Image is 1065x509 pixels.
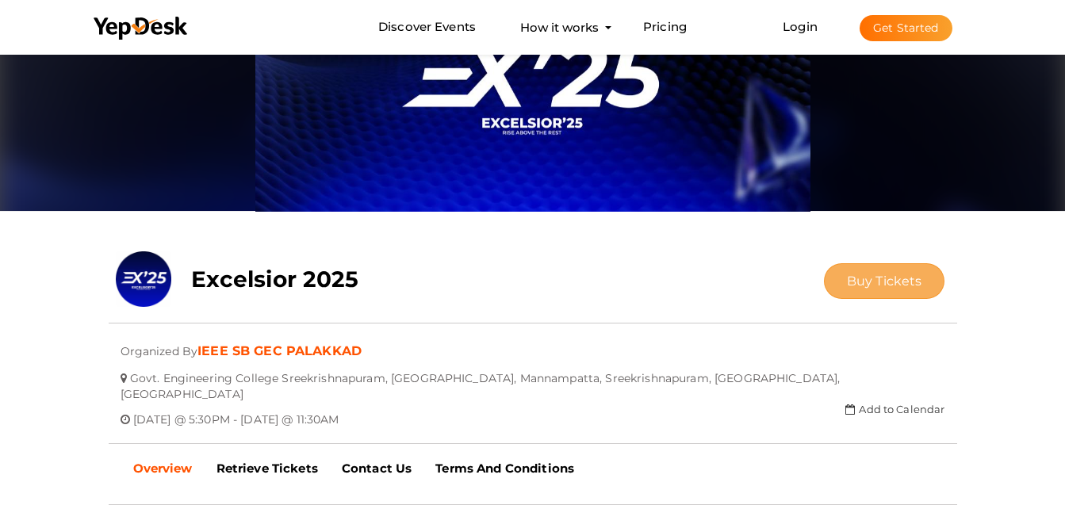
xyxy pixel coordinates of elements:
a: Contact Us [330,449,423,488]
a: IEEE SB GEC PALAKKAD [197,343,362,358]
b: Excelsior 2025 [191,266,359,293]
b: Retrieve Tickets [216,461,318,476]
b: Contact Us [342,461,412,476]
a: Login [783,19,818,34]
span: [DATE] @ 5:30PM - [DATE] @ 11:30AM [133,400,339,427]
img: IIZWXVCU_small.png [116,251,171,307]
button: How it works [515,13,603,42]
button: Buy Tickets [824,263,945,299]
b: Overview [133,461,193,476]
a: Add to Calendar [845,403,944,415]
span: Govt. Engineering College Sreekrishnapuram, [GEOGRAPHIC_DATA], Mannampatta, Sreekrishnapuram, [GE... [121,359,841,401]
span: Buy Tickets [847,274,922,289]
a: Pricing [643,13,687,42]
a: Overview [121,449,205,488]
b: Terms And Conditions [435,461,574,476]
a: Discover Events [378,13,476,42]
a: Terms And Conditions [423,449,586,488]
span: Organized By [121,332,198,358]
button: Get Started [860,15,952,41]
